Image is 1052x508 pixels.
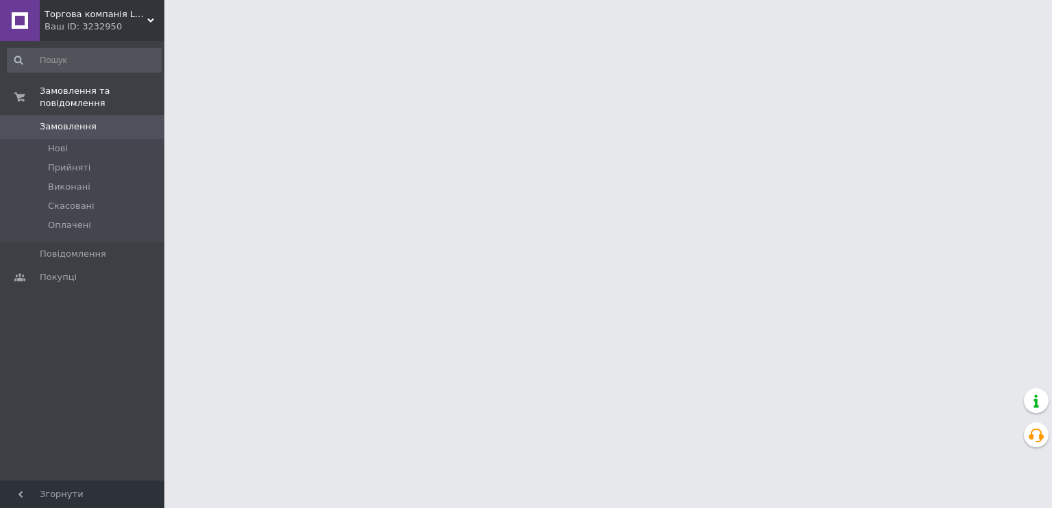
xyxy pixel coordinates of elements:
span: Виконані [48,181,90,193]
span: Замовлення та повідомлення [40,85,164,110]
span: Оплачені [48,219,91,231]
span: Повідомлення [40,248,106,260]
span: Скасовані [48,200,95,212]
div: Ваш ID: 3232950 [45,21,164,33]
span: Торгова компанія LOSSO [45,8,147,21]
span: Покупці [40,271,77,283]
span: Замовлення [40,120,97,133]
span: Нові [48,142,68,155]
span: Прийняті [48,162,90,174]
input: Пошук [7,48,162,73]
